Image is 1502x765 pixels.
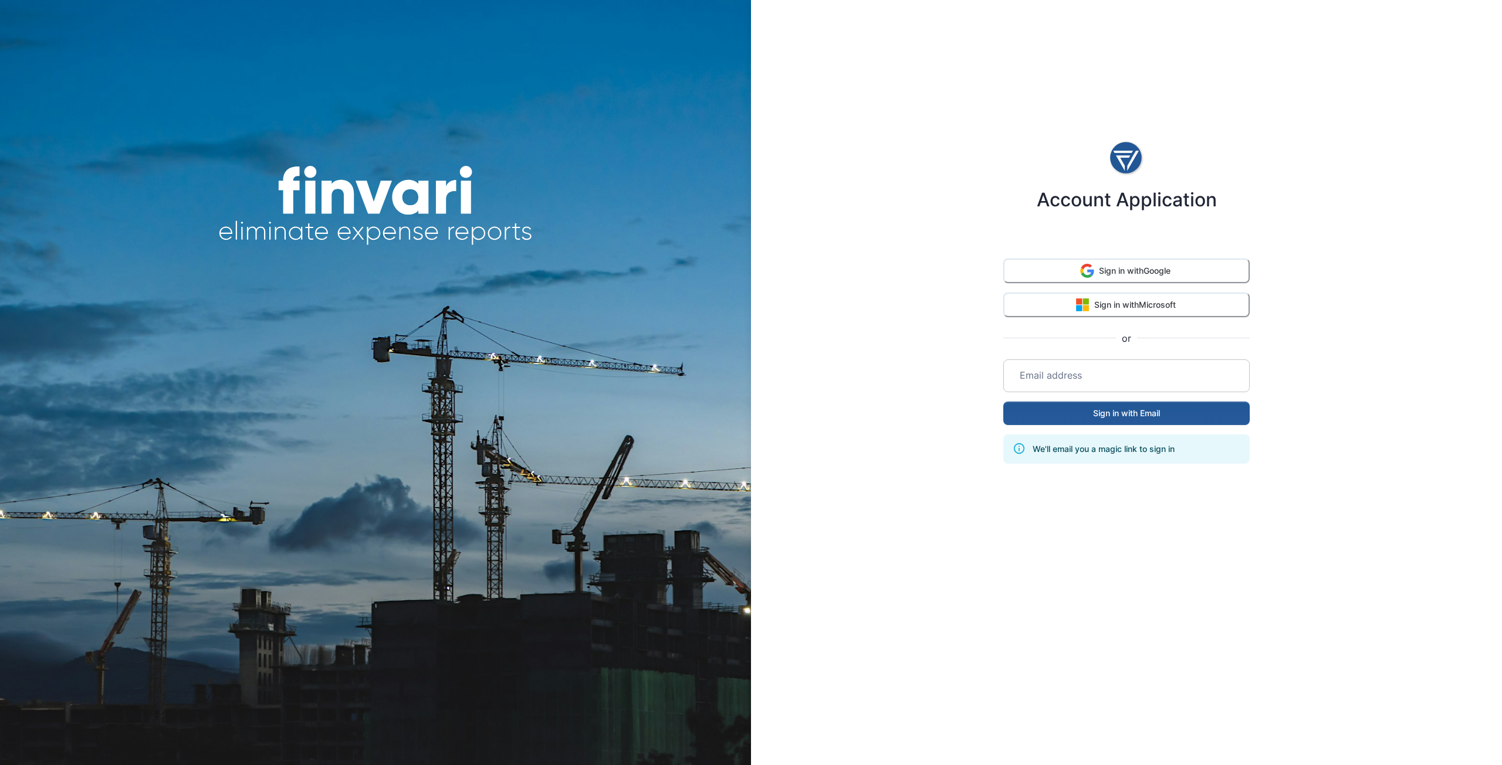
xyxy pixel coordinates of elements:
[1109,137,1144,179] img: logo
[1116,331,1136,345] span: or
[1003,259,1250,283] button: Sign in withGoogle
[218,166,533,246] img: finvari headline
[1033,438,1175,460] div: We'll email you a magic link to sign in
[1037,189,1217,211] h4: Account Application
[1003,293,1250,317] button: Sign in withMicrosoft
[1003,402,1250,425] button: Sign in with Email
